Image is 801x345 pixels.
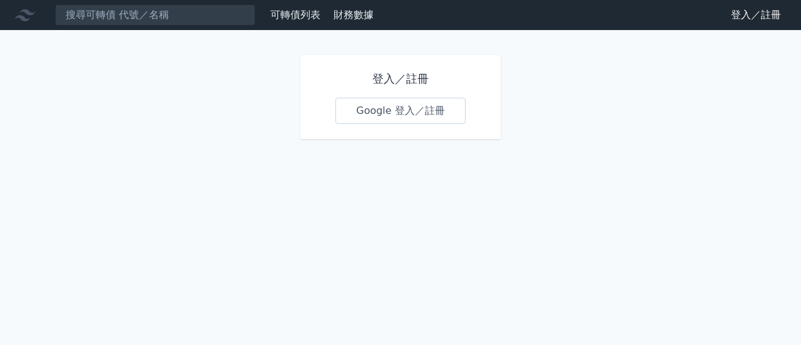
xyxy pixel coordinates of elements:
[721,5,791,25] a: 登入／註冊
[270,9,320,21] a: 可轉債列表
[55,4,255,26] input: 搜尋可轉債 代號／名稱
[335,98,466,124] a: Google 登入／註冊
[335,70,466,88] h1: 登入／註冊
[334,9,374,21] a: 財務數據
